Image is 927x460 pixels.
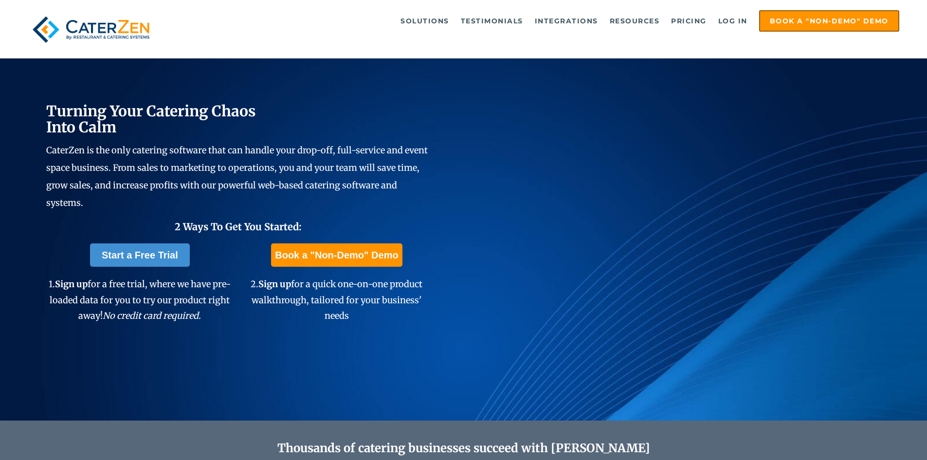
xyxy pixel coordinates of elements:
h2: Thousands of catering businesses succeed with [PERSON_NAME] [93,442,835,456]
a: Start a Free Trial [90,243,190,267]
img: caterzen [28,10,154,49]
a: Solutions [396,11,454,31]
a: Pricing [666,11,711,31]
span: Turning Your Catering Chaos Into Calm [46,102,256,136]
a: Book a "Non-Demo" Demo [759,10,899,32]
span: CaterZen is the only catering software that can handle your drop-off, full-service and event spac... [46,145,428,208]
a: Resources [605,11,665,31]
div: Navigation Menu [177,10,899,32]
span: 1. for a free trial, where we have pre-loaded data for you to try our product right away! [49,278,231,321]
a: Log in [713,11,752,31]
span: Sign up [55,278,88,290]
em: No credit card required. [103,310,201,321]
span: 2 Ways To Get You Started: [175,221,302,233]
a: Testimonials [456,11,528,31]
span: 2. for a quick one-on-one product walkthrough, tailored for your business' needs [251,278,422,321]
span: Sign up [258,278,291,290]
a: Integrations [530,11,603,31]
iframe: Help widget launcher [840,422,916,449]
a: Book a "Non-Demo" Demo [271,243,402,267]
